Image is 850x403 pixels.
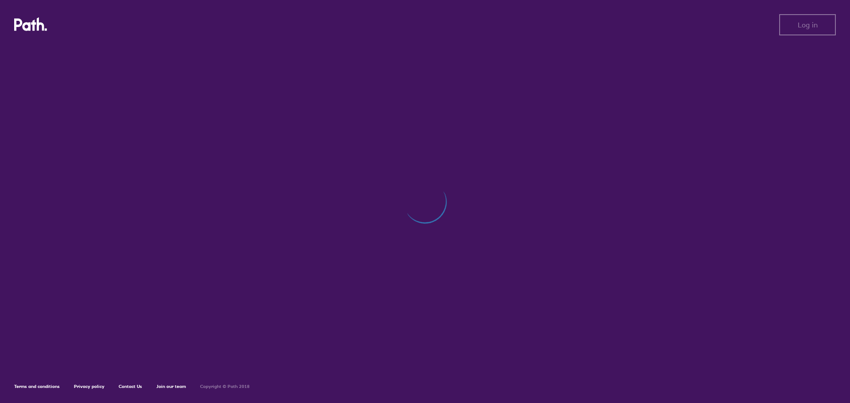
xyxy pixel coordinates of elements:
[779,14,836,35] button: Log in
[798,21,818,29] span: Log in
[14,384,60,389] a: Terms and conditions
[119,384,142,389] a: Contact Us
[200,384,250,389] h6: Copyright © Path 2018
[156,384,186,389] a: Join our team
[74,384,104,389] a: Privacy policy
